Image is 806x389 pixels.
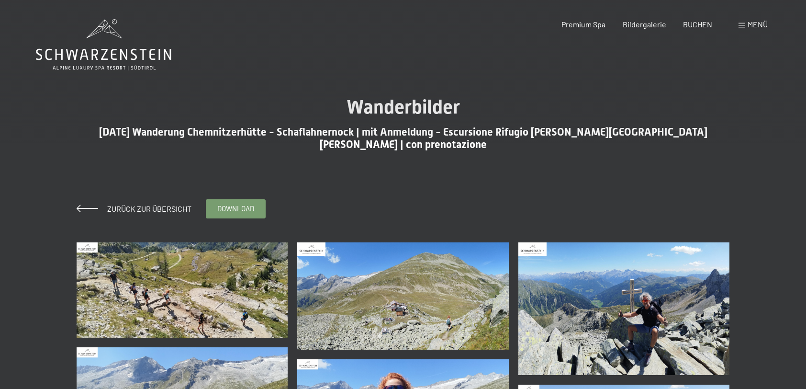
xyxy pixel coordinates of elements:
[77,204,191,213] a: Zurück zur Übersicht
[516,238,732,380] a: 18-08-2025
[561,20,605,29] a: Premium Spa
[99,126,707,150] span: [DATE] Wanderung Chemnitzerhütte - Schaflahnernock | mit Anmeldung - Escursione Rifugio [PERSON_N...
[77,242,288,338] img: 18-08-2025
[217,204,254,214] span: download
[74,238,291,343] a: 18-08-2025
[100,204,191,213] span: Zurück zur Übersicht
[297,242,509,350] img: 18-08-2025
[683,20,712,29] a: BUCHEN
[347,96,460,118] span: Wanderbilder
[623,20,666,29] a: Bildergalerie
[295,238,511,355] a: 18-08-2025
[748,20,768,29] span: Menü
[518,242,730,375] img: 18-08-2025
[206,200,265,218] a: download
